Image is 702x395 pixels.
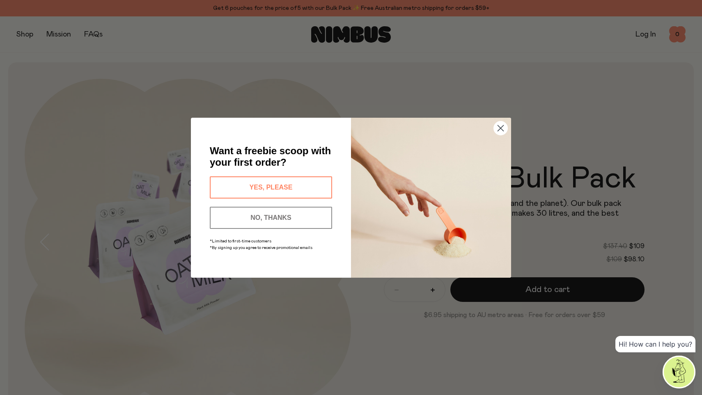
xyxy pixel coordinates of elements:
[664,357,694,387] img: agent
[493,121,508,135] button: Close dialog
[615,336,695,352] div: Hi! How can I help you?
[210,239,271,243] span: *Limited to first-time customers
[210,176,332,199] button: YES, PLEASE
[351,118,511,278] img: c0d45117-8e62-4a02-9742-374a5db49d45.jpeg
[210,207,332,229] button: NO, THANKS
[210,145,331,168] span: Want a freebie scoop with your first order?
[210,246,312,250] span: *By signing up you agree to receive promotional emails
